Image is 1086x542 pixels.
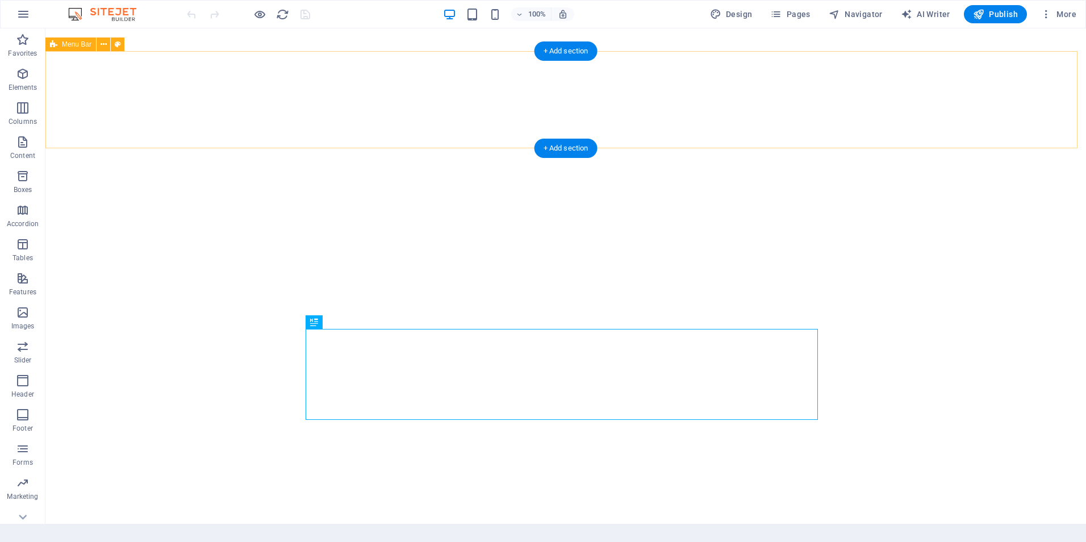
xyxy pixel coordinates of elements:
[276,8,289,21] i: Reload page
[65,7,151,21] img: Editor Logo
[11,322,35,331] p: Images
[973,9,1018,20] span: Publish
[9,83,37,92] p: Elements
[1036,5,1081,23] button: More
[770,9,810,20] span: Pages
[275,7,289,21] button: reload
[534,41,598,61] div: + Add section
[1041,9,1076,20] span: More
[9,117,37,126] p: Columns
[11,390,34,399] p: Header
[534,139,598,158] div: + Add section
[896,5,955,23] button: AI Writer
[710,9,753,20] span: Design
[8,49,37,58] p: Favorites
[901,9,950,20] span: AI Writer
[12,253,33,262] p: Tables
[705,5,757,23] div: Design (Ctrl+Alt+Y)
[10,151,35,160] p: Content
[824,5,887,23] button: Navigator
[511,7,552,21] button: 100%
[558,9,568,19] i: On resize automatically adjust zoom level to fit chosen device.
[528,7,546,21] h6: 100%
[12,424,33,433] p: Footer
[7,492,38,501] p: Marketing
[964,5,1027,23] button: Publish
[253,7,266,21] button: Click here to leave preview mode and continue editing
[766,5,815,23] button: Pages
[829,9,883,20] span: Navigator
[7,219,39,228] p: Accordion
[14,356,32,365] p: Slider
[12,458,33,467] p: Forms
[14,185,32,194] p: Boxes
[62,41,91,48] span: Menu Bar
[705,5,757,23] button: Design
[9,287,36,297] p: Features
